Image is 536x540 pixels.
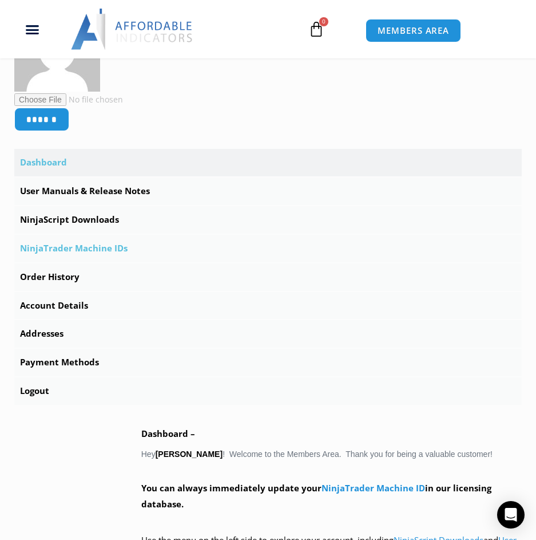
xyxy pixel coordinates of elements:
a: Payment Methods [14,349,522,376]
a: Addresses [14,320,522,348]
a: 0 [291,13,342,46]
a: Order History [14,263,522,291]
a: NinjaScript Downloads [14,206,522,234]
a: NinjaTrader Machine IDs [14,235,522,262]
strong: [PERSON_NAME] [156,450,223,459]
a: Account Details [14,292,522,320]
div: Open Intercom Messenger [497,501,525,529]
a: NinjaTrader Machine ID [321,482,425,494]
span: 0 [319,17,328,26]
div: Menu Toggle [6,18,59,40]
a: Logout [14,377,522,405]
b: Dashboard – [141,428,195,439]
span: MEMBERS AREA [378,26,449,35]
strong: You can always immediately update your in our licensing database. [141,482,491,510]
a: MEMBERS AREA [366,19,461,42]
img: LogoAI | Affordable Indicators – NinjaTrader [71,9,194,50]
a: User Manuals & Release Notes [14,178,522,205]
nav: Account pages [14,149,522,405]
a: Dashboard [14,149,522,176]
